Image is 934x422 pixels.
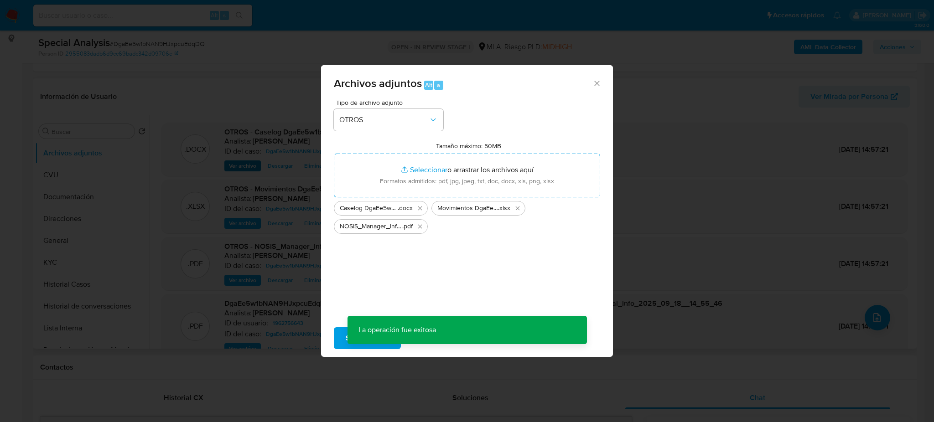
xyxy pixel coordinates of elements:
[346,328,389,348] span: Subir archivo
[498,204,510,213] span: .xlsx
[336,99,446,106] span: Tipo de archivo adjunto
[512,203,523,214] button: Eliminar Movimientos DgaEe5w1bNAN9HJxpcuEdqDQ.xlsx
[592,79,601,87] button: Cerrar
[402,222,413,231] span: .pdf
[398,204,413,213] span: .docx
[416,328,446,348] span: Cancelar
[340,204,398,213] span: Caselog DgaEe5w1bNAN9HJxpcuEdqDQ_2025_09_11_17_19_25
[334,197,600,234] ul: Archivos seleccionados
[415,203,425,214] button: Eliminar Caselog DgaEe5w1bNAN9HJxpcuEdqDQ_2025_09_11_17_19_25.docx
[415,221,425,232] button: Eliminar NOSIS_Manager_InformeIndividual_23407078829_654924_20250915155113.pdf
[436,142,501,150] label: Tamaño máximo: 50MB
[339,115,429,124] span: OTROS
[334,75,422,91] span: Archivos adjuntos
[340,222,402,231] span: NOSIS_Manager_InformeIndividual_23407078829_654924_20250915155113
[437,204,498,213] span: Movimientos DgaEe5w1bNAN9HJxpcuEdqDQ
[437,81,440,89] span: a
[425,81,432,89] span: Alt
[334,109,443,131] button: OTROS
[334,327,401,349] button: Subir archivo
[348,316,447,344] p: La operación fue exitosa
